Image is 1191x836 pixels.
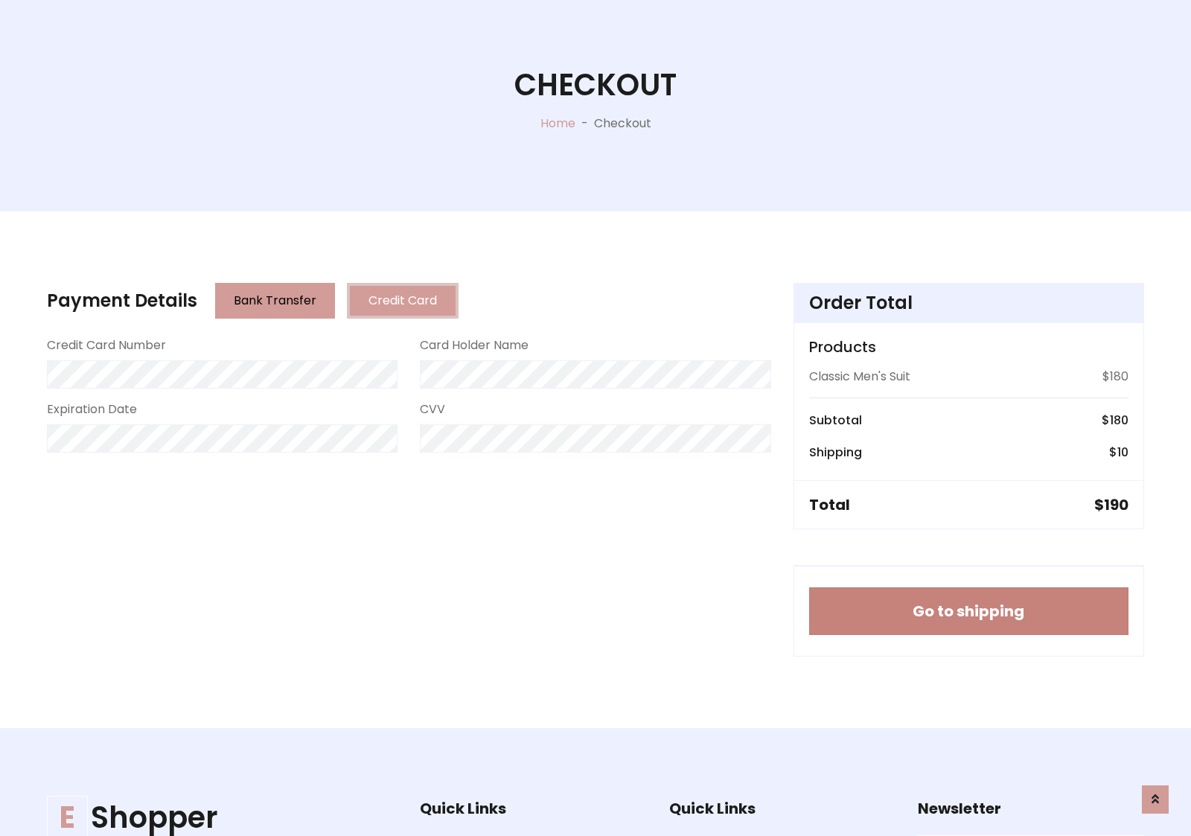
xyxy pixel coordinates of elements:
[1102,413,1128,427] h6: $
[809,587,1128,635] button: Go to shipping
[514,67,677,103] h1: Checkout
[594,115,651,133] p: Checkout
[1104,494,1128,515] span: 190
[420,336,529,354] label: Card Holder Name
[420,800,646,817] h5: Quick Links
[215,283,335,319] button: Bank Transfer
[47,290,197,312] h4: Payment Details
[47,800,373,835] a: EShopper
[540,115,575,132] a: Home
[809,445,862,459] h6: Shipping
[809,496,850,514] h5: Total
[809,338,1128,356] h5: Products
[420,401,445,418] label: CVV
[575,115,594,133] p: -
[1102,368,1128,386] p: $180
[809,413,862,427] h6: Subtotal
[669,800,895,817] h5: Quick Links
[47,401,137,418] label: Expiration Date
[47,800,373,835] h1: Shopper
[809,293,1128,314] h4: Order Total
[47,336,166,354] label: Credit Card Number
[1110,412,1128,429] span: 180
[1094,496,1128,514] h5: $
[809,368,910,386] p: Classic Men's Suit
[918,800,1144,817] h5: Newsletter
[1117,444,1128,461] span: 10
[347,283,459,319] button: Credit Card
[1109,445,1128,459] h6: $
